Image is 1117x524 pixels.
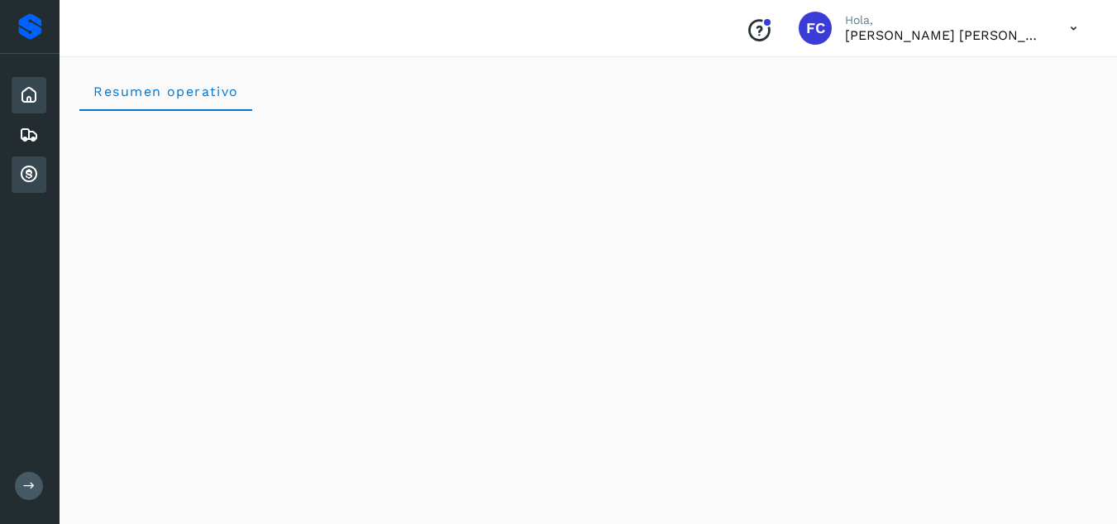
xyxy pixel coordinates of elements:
div: Cuentas por cobrar [12,156,46,193]
div: Embarques [12,117,46,153]
span: Resumen operativo [93,84,239,99]
p: Hola, [845,13,1043,27]
p: FRANCO CUEVAS CLARA [845,27,1043,43]
div: Inicio [12,77,46,113]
